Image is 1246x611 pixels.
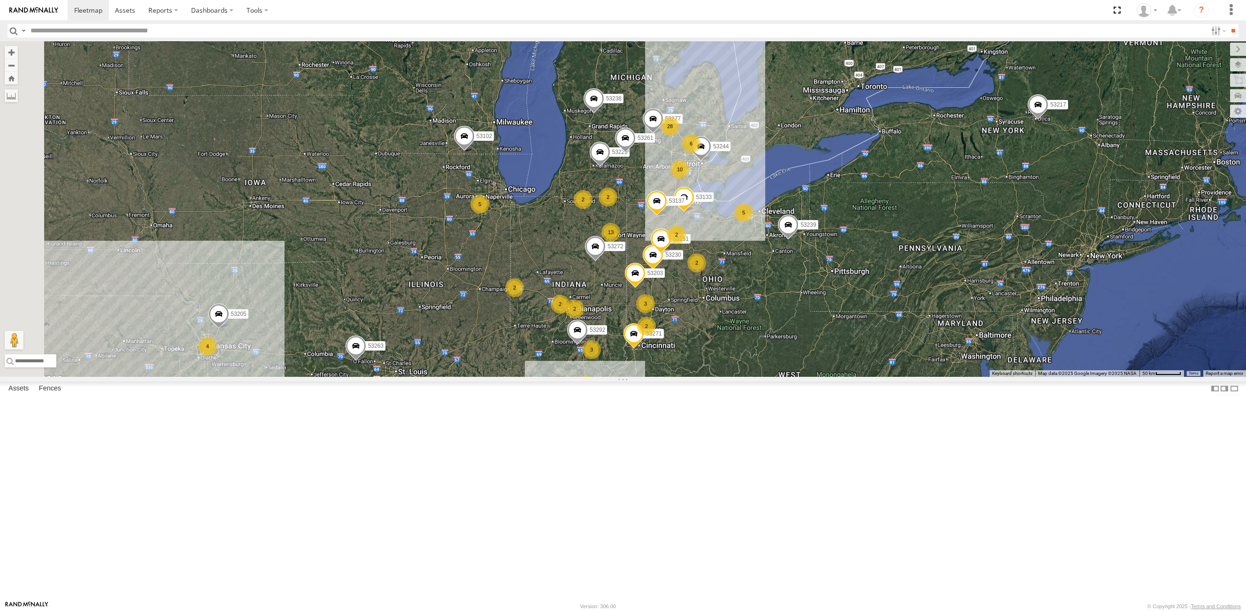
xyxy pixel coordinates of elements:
label: Hide Summary Table [1230,382,1239,395]
div: 2 [687,253,706,272]
div: 10 [670,160,689,179]
label: Measure [5,89,18,102]
span: 53102 [477,133,492,139]
i: ? [1194,3,1209,18]
label: Map Settings [1230,105,1246,118]
div: 6 [682,134,700,153]
a: Report a map error [1206,371,1243,376]
div: 3 [636,294,655,313]
a: Terms (opens in new tab) [1189,372,1199,375]
label: Fences [34,382,66,395]
img: rand-logo.svg [9,7,58,14]
div: 2 [565,299,584,318]
div: 2 [667,225,686,244]
span: 53217 [1050,101,1066,108]
a: Terms and Conditions [1191,603,1241,609]
div: 2 [599,188,617,206]
label: Dock Summary Table to the Left [1210,382,1220,395]
span: 53205 [231,311,246,317]
span: 53239 [800,221,816,228]
div: 5 [470,195,489,214]
div: 28 [661,117,679,136]
span: 53263 [368,343,384,349]
a: Visit our Website [5,602,48,611]
label: Search Filter Options [1208,24,1228,38]
div: © Copyright 2025 - [1147,603,1241,609]
span: 53271 [646,330,661,337]
span: 53292 [590,326,605,333]
button: Zoom Home [5,72,18,84]
button: Keyboard shortcuts [992,370,1032,377]
span: 53203 [647,270,663,276]
span: 53244 [713,143,729,150]
button: Map Scale: 50 km per 51 pixels [1139,370,1184,377]
span: 53272 [608,243,623,250]
button: Zoom out [5,59,18,72]
span: 50 km [1142,371,1155,376]
div: 4 [198,337,217,356]
label: Dock Summary Table to the Right [1220,382,1229,395]
span: 53133 [696,194,712,200]
div: 2 [551,295,569,313]
span: 53277 [665,115,681,122]
span: Map data ©2025 Google Imagery ©2025 NASA [1038,371,1137,376]
div: 13 [601,223,620,242]
label: Assets [4,382,33,395]
div: 5 [734,203,753,222]
div: 2 [577,375,596,394]
span: 53230 [665,252,681,258]
button: Zoom in [5,46,18,59]
span: 53137 [669,198,685,204]
div: Version: 306.00 [580,603,616,609]
span: 53223 [612,148,628,155]
div: 2 [637,317,656,336]
div: 3 [582,340,601,359]
div: Miky Transport [1133,3,1161,17]
div: 2 [505,278,524,297]
div: 2 [574,190,592,209]
span: 53238 [606,95,622,102]
span: 53261 [638,134,653,141]
label: Search Query [20,24,27,38]
button: Drag Pegman onto the map to open Street View [5,331,23,350]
